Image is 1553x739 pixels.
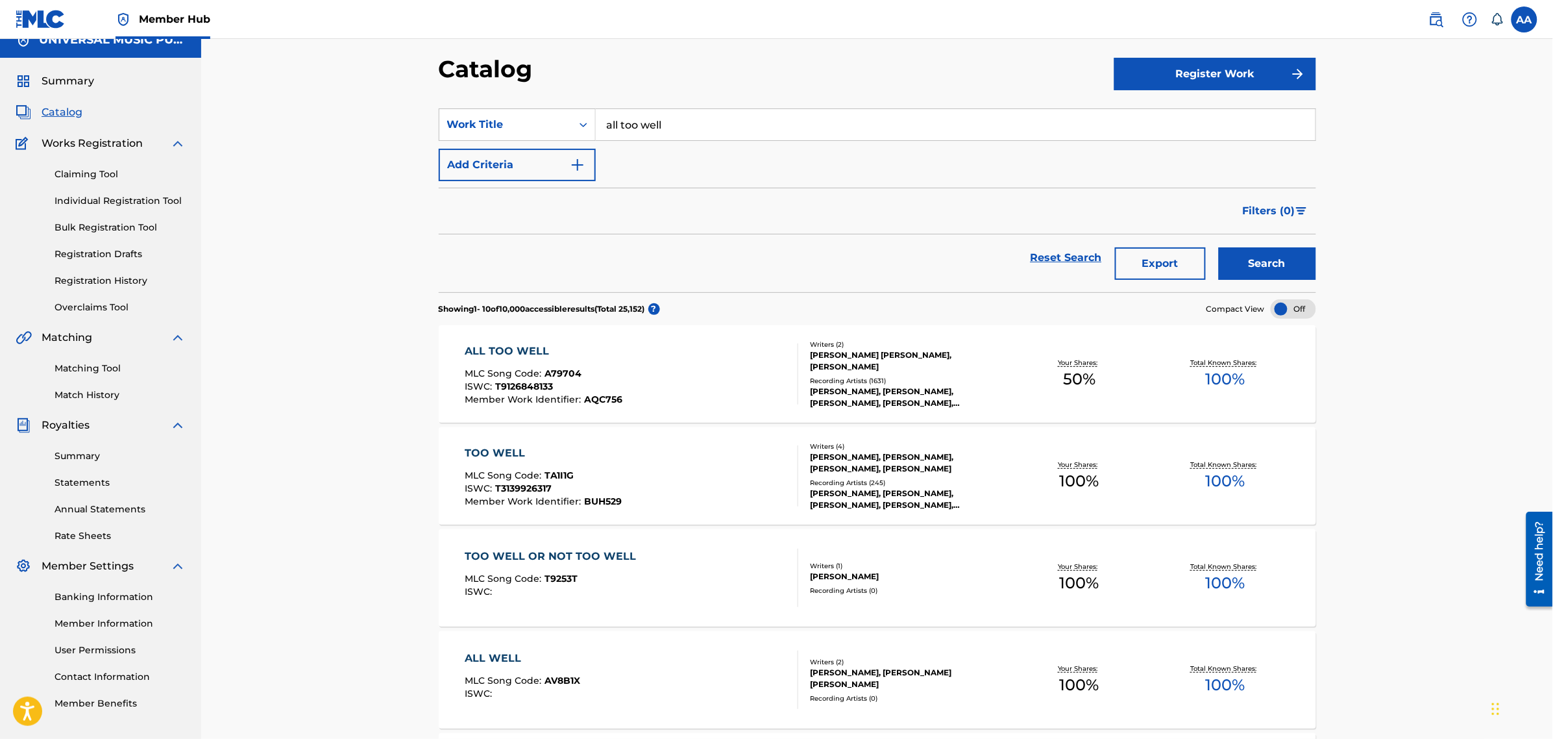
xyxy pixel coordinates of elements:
span: ? [648,303,660,315]
a: Rate Sheets [55,529,186,543]
div: ALL WELL [465,651,580,666]
img: f7272a7cc735f4ea7f67.svg [1290,66,1306,82]
a: Individual Registration Tool [55,194,186,208]
span: Member Hub [139,12,210,27]
a: Bulk Registration Tool [55,221,186,234]
a: User Permissions [55,644,186,657]
span: Member Settings [42,558,134,574]
span: TA1I1G [544,470,574,481]
span: AQC756 [584,394,622,405]
span: T9126848133 [495,381,553,392]
img: Matching [16,330,32,345]
span: A79704 [544,368,581,379]
span: ISWC : [465,381,495,392]
img: help [1462,12,1478,27]
h5: UNIVERSAL MUSIC PUB GROUP [39,32,186,47]
div: Recording Artists ( 0 ) [811,586,1007,595]
img: Top Rightsholder [116,12,131,27]
div: User Menu [1511,6,1537,32]
a: Annual Statements [55,503,186,516]
a: SummarySummary [16,73,94,89]
div: Writers ( 2 ) [811,657,1007,667]
p: Your Shares: [1058,460,1101,470]
button: Add Criteria [439,149,596,181]
div: Writers ( 4 ) [811,442,1007,451]
button: Export [1115,247,1206,280]
span: Summary [42,73,94,89]
div: TOO WELL OR NOT TOO WELL [465,549,642,564]
div: [PERSON_NAME], [PERSON_NAME], [PERSON_NAME], [PERSON_NAME], [PERSON_NAME] [811,386,1007,409]
a: TOO WELLMLC Song Code:TA1I1GISWC:T3139926317Member Work Identifier:BUH529Writers (4)[PERSON_NAME]... [439,427,1316,525]
span: T9253T [544,573,578,584]
div: Recording Artists ( 1631 ) [811,376,1007,386]
a: Overclaims Tool [55,301,186,314]
div: [PERSON_NAME] [811,571,1007,582]
p: Your Shares: [1058,358,1101,368]
span: Matching [42,330,92,345]
span: T3139926317 [495,482,552,494]
div: Recording Artists ( 0 ) [811,694,1007,703]
a: Registration History [55,274,186,288]
span: BUH529 [584,495,622,507]
button: Search [1219,247,1316,280]
div: ALL TOO WELL [465,344,622,359]
span: 100 % [1206,673,1245,697]
div: Drag [1492,690,1500,729]
div: Notifications [1491,13,1504,26]
img: search [1428,12,1444,27]
span: MLC Song Code : [465,675,544,686]
span: Works Registration [42,136,143,151]
h2: Catalog [439,55,539,84]
form: Search Form [439,108,1316,292]
img: Works Registration [16,136,32,151]
span: 100 % [1060,571,1099,595]
span: ISWC : [465,482,495,494]
div: Help [1457,6,1483,32]
span: Catalog [42,105,82,120]
span: Compact View [1206,303,1265,315]
p: Total Known Shares: [1191,562,1260,571]
a: Member Information [55,617,186,631]
img: expand [170,558,186,574]
span: MLC Song Code : [465,470,544,481]
a: Public Search [1423,6,1449,32]
span: AV8B1X [544,675,580,686]
a: Summary [55,449,186,463]
span: 100 % [1206,571,1245,595]
img: MLC Logo [16,10,66,29]
span: 100 % [1060,470,1099,493]
a: Registration Drafts [55,247,186,261]
p: Total Known Shares: [1191,460,1260,470]
img: Member Settings [16,558,31,574]
img: Royalties [16,418,31,433]
div: Writers ( 1 ) [811,561,1007,571]
img: filter [1296,207,1307,215]
span: Member Work Identifier : [465,394,584,405]
iframe: Chat Widget [1488,677,1553,739]
iframe: Resource Center [1517,507,1553,612]
a: Member Benefits [55,697,186,710]
div: [PERSON_NAME], [PERSON_NAME], [PERSON_NAME], [PERSON_NAME] [811,451,1007,475]
span: Member Work Identifier : [465,495,584,507]
img: Summary [16,73,31,89]
img: expand [170,136,186,151]
span: ISWC : [465,688,495,699]
span: MLC Song Code : [465,573,544,584]
a: Contact Information [55,670,186,684]
span: ISWC : [465,586,495,597]
a: Claiming Tool [55,168,186,181]
span: Filters ( 0 ) [1243,203,1295,219]
img: expand [170,418,186,433]
a: ALL WELLMLC Song Code:AV8B1XISWC:Writers (2)[PERSON_NAME], [PERSON_NAME] [PERSON_NAME]Recording A... [439,631,1316,729]
div: TOO WELL [465,445,622,461]
div: [PERSON_NAME], [PERSON_NAME] [PERSON_NAME] [811,667,1007,690]
span: 50 % [1063,368,1095,391]
a: Matching Tool [55,362,186,375]
div: Recording Artists ( 245 ) [811,478,1007,488]
p: Total Known Shares: [1191,358,1260,368]
a: Banking Information [55,590,186,604]
p: Your Shares: [1058,562,1101,571]
a: CatalogCatalog [16,105,82,120]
